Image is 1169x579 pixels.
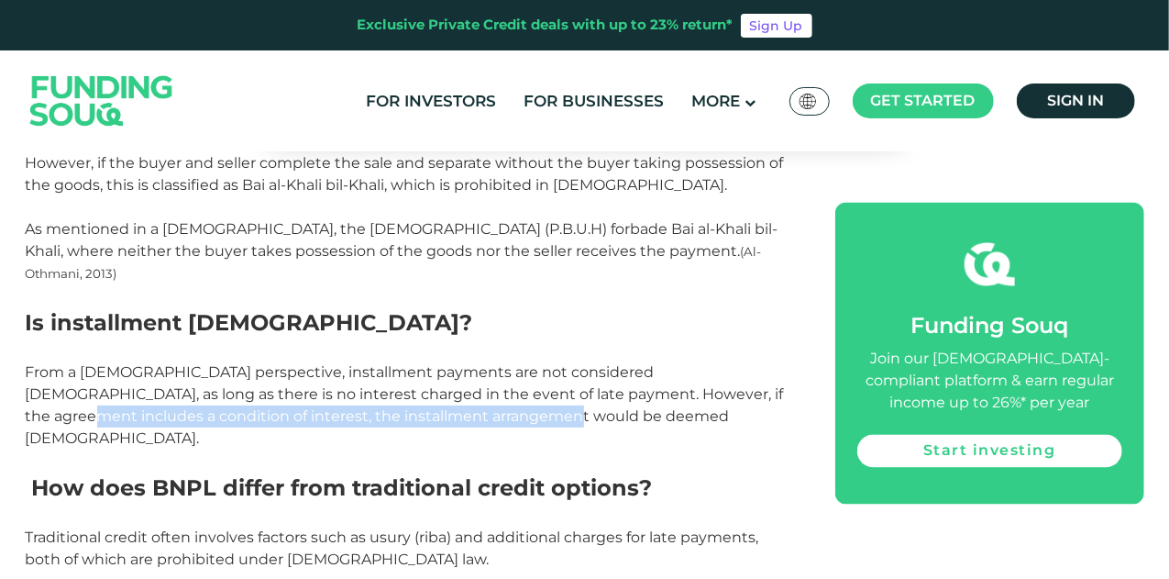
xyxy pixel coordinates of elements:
span: Get started [871,92,976,109]
span: Traditional credit often involves factors such as usury (riba) and additional charges for late pa... [26,529,759,568]
a: For Businesses [519,86,668,117]
a: Sign Up [741,14,812,38]
img: Logo [12,54,192,147]
span: From a [DEMOGRAPHIC_DATA] perspective, installment payments are not considered [DEMOGRAPHIC_DATA]... [26,363,784,447]
div: Join our [DEMOGRAPHIC_DATA]-compliant platform & earn regular income up to 26%* per year [857,348,1121,414]
a: Sign in [1017,84,1135,118]
a: Start investing [857,434,1121,467]
img: SA Flag [800,94,816,109]
span: Funding Souq [910,312,1068,339]
a: For Investors [361,86,501,117]
img: fsicon [965,239,1015,289]
span: More [691,92,740,110]
span: As mentioned in a [DEMOGRAPHIC_DATA], the [DEMOGRAPHIC_DATA] (P.B.U.H) forbade Bai al-Khali bil-K... [26,220,778,260]
span: Is installment [DEMOGRAPHIC_DATA]? [26,309,473,336]
span: However, if the buyer and seller complete the sale and separate without the buyer taking possessi... [26,154,784,194]
span: (Al-Othmani, 2013) [26,244,762,281]
div: Exclusive Private Credit deals with up to 23% return* [358,15,733,36]
span: Sign in [1047,92,1104,109]
span: How does BNPL differ from traditional credit options? [32,474,653,501]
